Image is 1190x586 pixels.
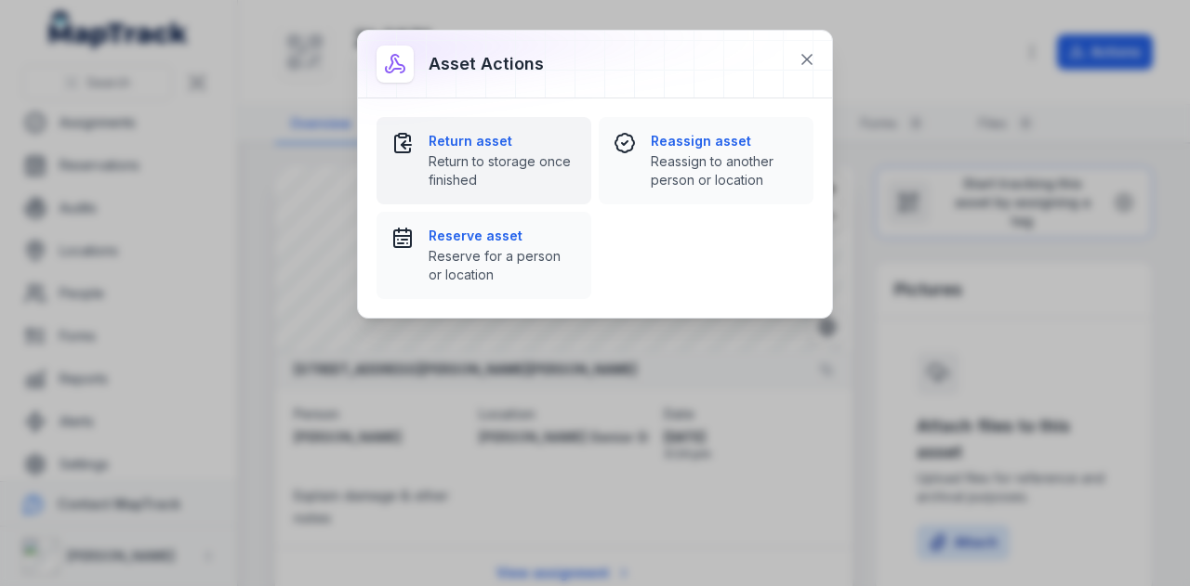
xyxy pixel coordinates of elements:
span: Reassign to another person or location [651,152,799,189]
span: Return to storage once finished [429,152,576,189]
h3: Asset actions [429,51,544,77]
strong: Return asset [429,132,576,150]
button: Return assetReturn to storage once finished [377,117,591,204]
button: Reserve assetReserve for a person or location [377,212,591,299]
strong: Reserve asset [429,227,576,245]
strong: Reassign asset [651,132,799,150]
button: Reassign assetReassign to another person or location [599,117,813,204]
span: Reserve for a person or location [429,247,576,284]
